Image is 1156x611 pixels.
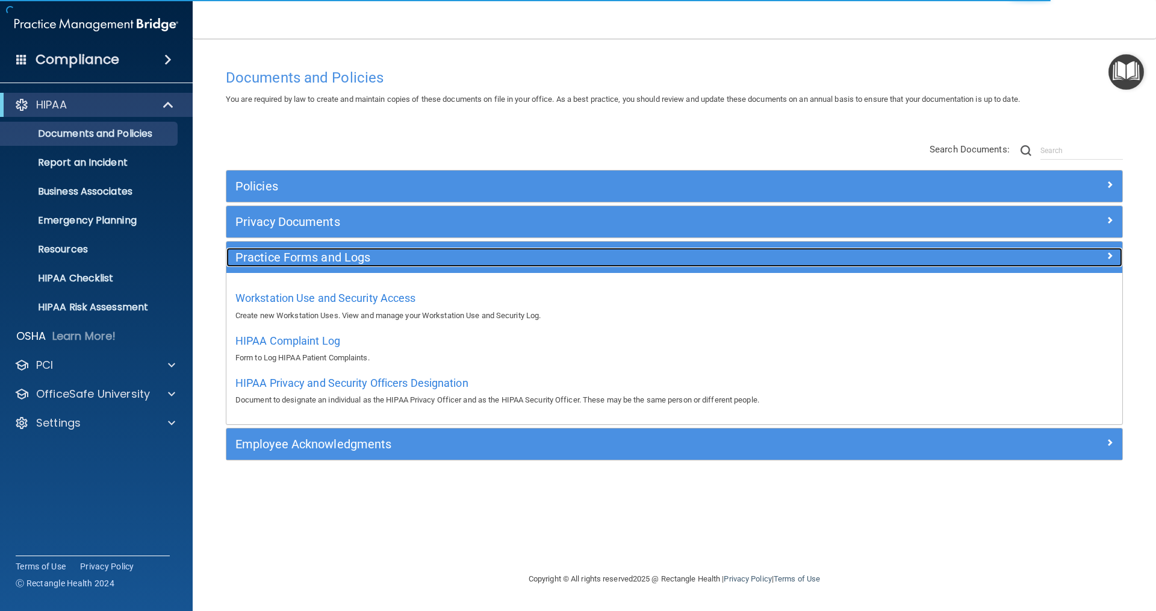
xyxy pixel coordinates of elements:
[235,377,468,389] span: HIPAA Privacy and Security Officers Designation
[235,180,889,193] h5: Policies
[235,212,1113,231] a: Privacy Documents
[8,215,172,227] p: Emergency Planning
[235,437,889,451] h5: Employee Acknowledgments
[14,416,175,430] a: Settings
[235,393,1113,407] p: Document to designate an individual as the HIPAA Privacy Officer and as the HIPAA Security Office...
[36,358,53,372] p: PCI
[774,574,820,583] a: Terms of Use
[930,144,1010,155] span: Search Documents:
[16,560,66,572] a: Terms of Use
[1040,142,1123,160] input: Search
[226,95,1020,104] span: You are required by law to create and maintain copies of these documents on file in your office. ...
[226,70,1123,86] h4: Documents and Policies
[80,560,134,572] a: Privacy Policy
[235,337,340,346] a: HIPAA Complaint Log
[235,292,416,304] span: Workstation Use and Security Access
[455,560,894,598] div: Copyright © All rights reserved 2025 @ Rectangle Health | |
[235,309,1113,323] p: Create new Workstation Uses. View and manage your Workstation Use and Security Log.
[36,387,150,401] p: OfficeSafe University
[235,295,416,304] a: Workstation Use and Security Access
[14,98,175,112] a: HIPAA
[8,186,172,198] p: Business Associates
[235,351,1113,365] p: Form to Log HIPAA Patient Complaints.
[8,128,172,140] p: Documents and Policies
[36,416,81,430] p: Settings
[16,329,46,343] p: OSHA
[52,329,116,343] p: Learn More!
[724,574,771,583] a: Privacy Policy
[36,51,119,68] h4: Compliance
[235,380,468,389] a: HIPAA Privacy and Security Officers Designation
[8,272,172,284] p: HIPAA Checklist
[1108,54,1144,90] button: Open Resource Center
[235,215,889,228] h5: Privacy Documents
[14,13,178,37] img: PMB logo
[235,248,1113,267] a: Practice Forms and Logs
[8,301,172,313] p: HIPAA Risk Assessment
[36,98,67,112] p: HIPAA
[235,334,340,347] span: HIPAA Complaint Log
[16,577,114,589] span: Ⓒ Rectangle Health 2024
[1021,145,1031,156] img: ic-search.3b580494.png
[948,525,1142,574] iframe: Drift Widget Chat Controller
[14,387,175,401] a: OfficeSafe University
[8,243,172,255] p: Resources
[235,251,889,264] h5: Practice Forms and Logs
[8,157,172,169] p: Report an Incident
[235,434,1113,454] a: Employee Acknowledgments
[235,177,1113,196] a: Policies
[14,358,175,372] a: PCI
